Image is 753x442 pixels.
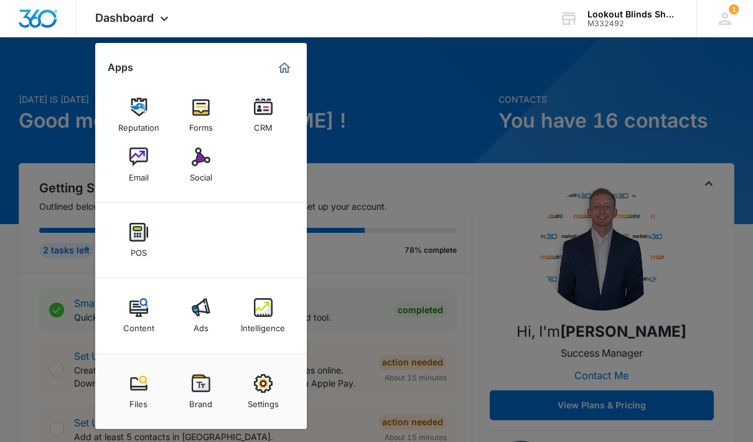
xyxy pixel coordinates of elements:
[115,141,162,189] a: Email
[729,4,739,14] div: notifications count
[115,368,162,415] a: Files
[240,292,287,339] a: Intelligence
[115,92,162,139] a: Reputation
[189,116,213,133] div: Forms
[587,9,678,19] div: account name
[190,166,212,182] div: Social
[240,368,287,415] a: Settings
[177,292,225,339] a: Ads
[129,166,149,182] div: Email
[177,141,225,189] a: Social
[123,317,154,333] div: Content
[177,92,225,139] a: Forms
[240,92,287,139] a: CRM
[95,11,154,24] span: Dashboard
[587,19,678,28] div: account id
[254,116,273,133] div: CRM
[729,4,739,14] span: 1
[115,292,162,339] a: Content
[115,217,162,264] a: POS
[118,116,159,133] div: Reputation
[131,242,147,258] div: POS
[189,393,212,409] div: Brand
[108,62,133,73] h2: Apps
[241,317,285,333] div: Intelligence
[129,393,147,409] div: Files
[274,58,294,78] a: Marketing 360® Dashboard
[194,317,208,333] div: Ads
[177,368,225,415] a: Brand
[248,393,279,409] div: Settings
